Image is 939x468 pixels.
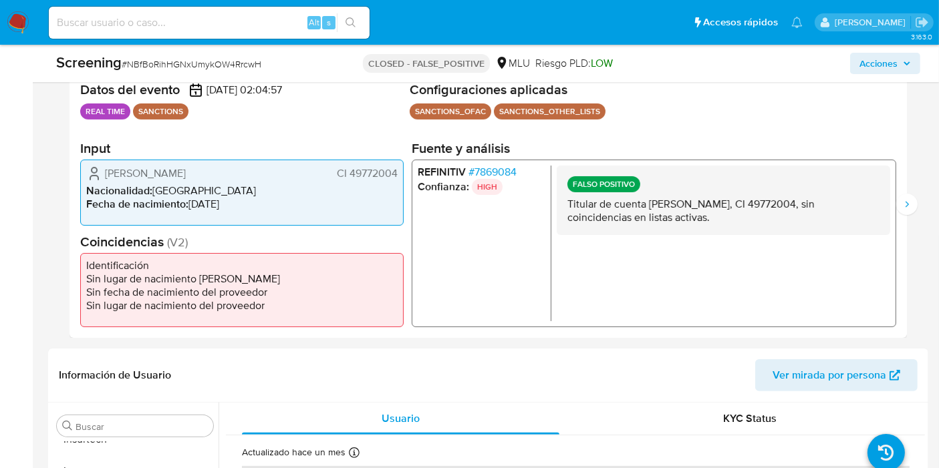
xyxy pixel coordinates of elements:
[337,13,364,32] button: search-icon
[382,411,420,426] span: Usuario
[242,446,346,459] p: Actualizado hace un mes
[859,53,898,74] span: Acciones
[76,421,208,433] input: Buscar
[703,15,778,29] span: Accesos rápidos
[327,16,331,29] span: s
[59,369,171,382] h1: Información de Usuario
[911,31,932,42] span: 3.163.0
[755,359,918,391] button: Ver mirada por persona
[535,56,613,71] span: Riesgo PLD:
[791,17,803,28] a: Notificaciones
[49,14,370,31] input: Buscar usuario o caso...
[915,15,929,29] a: Salir
[62,421,73,431] button: Buscar
[56,51,122,73] b: Screening
[724,411,777,426] span: KYC Status
[495,56,530,71] div: MLU
[591,55,613,71] span: LOW
[309,16,319,29] span: Alt
[773,359,886,391] span: Ver mirada por persona
[835,16,910,29] p: igor.oliveirabrito@mercadolibre.com
[850,53,920,74] button: Acciones
[122,57,261,71] span: # NBfBoRihHGNxUmykOW4RrcwH
[363,54,490,73] p: CLOSED - FALSE_POSITIVE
